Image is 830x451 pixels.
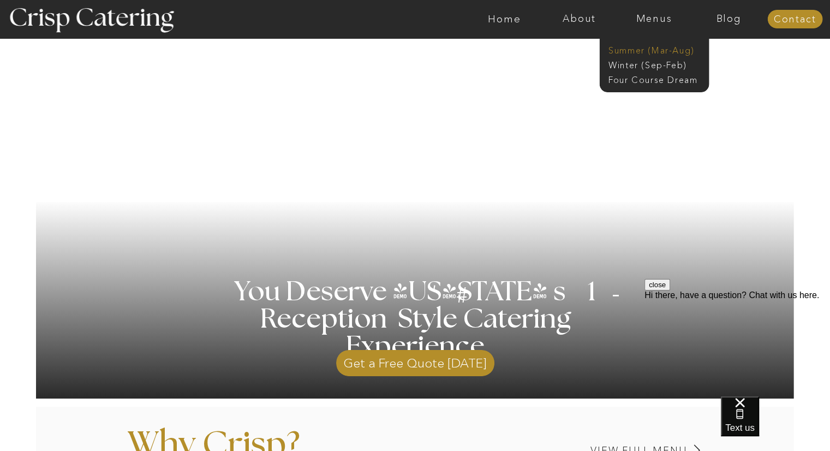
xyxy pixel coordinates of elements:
h1: You Deserve [US_STATE] s 1 Reception Style Catering Experience [196,278,635,360]
a: Blog [691,14,766,25]
h3: ' [591,266,623,328]
a: Summer (Mar-Aug) [608,44,706,55]
iframe: podium webchat widget bubble [721,396,830,451]
a: Home [467,14,542,25]
a: Four Course Dream [608,74,706,84]
h3: # [432,284,494,316]
a: About [542,14,617,25]
a: Menus [617,14,691,25]
a: Get a Free Quote [DATE] [336,345,494,376]
h3: ' [412,279,457,306]
a: Winter (Sep-Feb) [608,59,698,69]
iframe: podium webchat widget prompt [644,279,830,410]
a: Contact [767,14,822,25]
